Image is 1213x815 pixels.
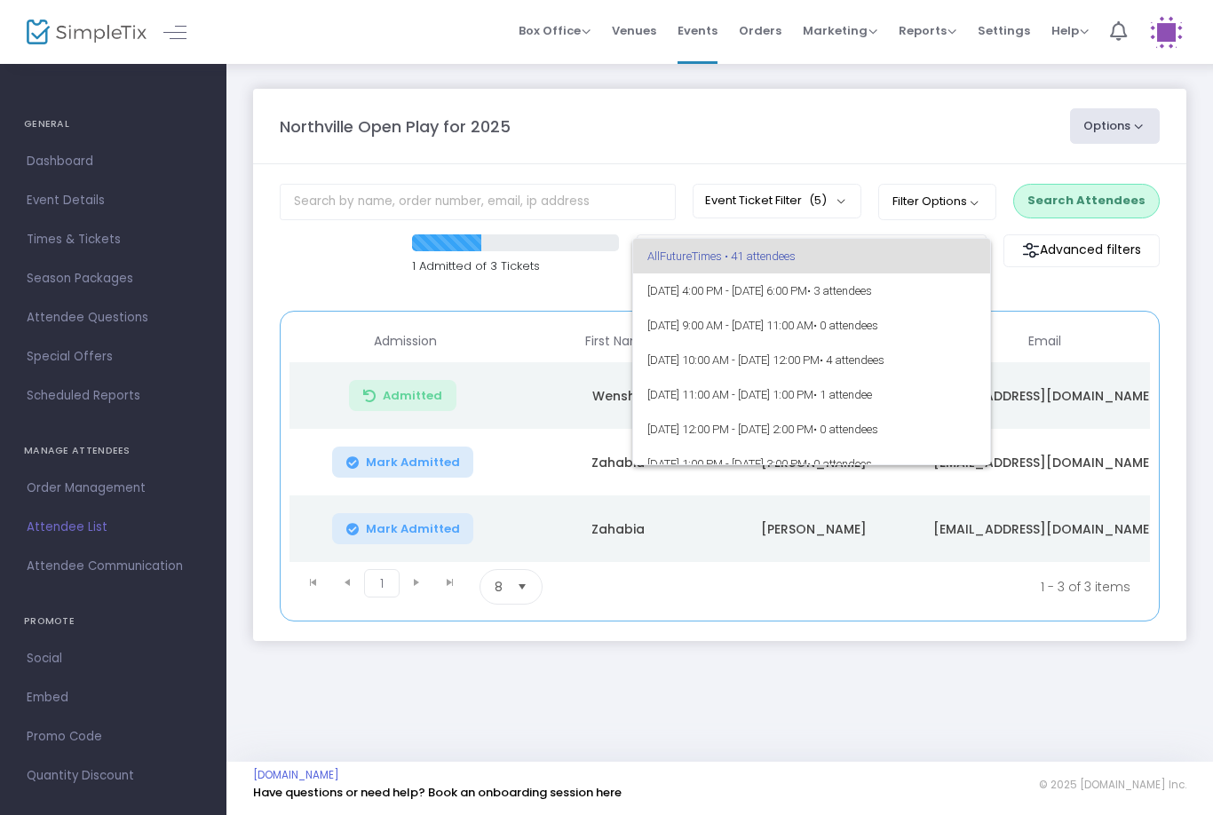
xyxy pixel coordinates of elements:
[820,353,884,367] span: • 4 attendees
[813,388,872,401] span: • 1 attendee
[647,412,977,447] span: [DATE] 12:00 PM - [DATE] 2:00 PM
[807,457,872,471] span: • 0 attendees
[807,284,872,297] span: • 3 attendees
[647,239,977,273] span: All Future Times • 41 attendees
[813,319,878,332] span: • 0 attendees
[647,447,977,481] span: [DATE] 1:00 PM - [DATE] 3:00 PM
[647,377,977,412] span: [DATE] 11:00 AM - [DATE] 1:00 PM
[647,343,977,377] span: [DATE] 10:00 AM - [DATE] 12:00 PM
[813,423,878,436] span: • 0 attendees
[647,273,977,308] span: [DATE] 4:00 PM - [DATE] 6:00 PM
[647,308,977,343] span: [DATE] 9:00 AM - [DATE] 11:00 AM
